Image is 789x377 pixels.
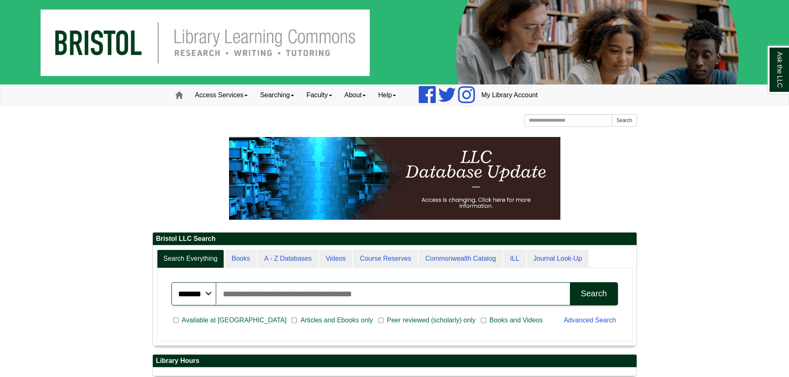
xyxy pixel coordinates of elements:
[527,250,589,268] a: Journal Look-Up
[157,250,224,268] a: Search Everything
[481,317,486,324] input: Books and Videos
[353,250,418,268] a: Course Reserves
[225,250,256,268] a: Books
[384,315,479,325] span: Peer reviewed (scholarly) only
[254,85,300,106] a: Searching
[258,250,318,268] a: A - Z Databases
[372,85,402,106] a: Help
[319,250,352,268] a: Videos
[173,317,179,324] input: Available at [GEOGRAPHIC_DATA]
[153,355,637,367] h2: Library Hours
[419,250,503,268] a: Commonwealth Catalog
[475,85,544,106] a: My Library Account
[570,282,618,305] button: Search
[612,114,637,127] button: Search
[300,85,338,106] a: Faculty
[297,315,376,325] span: Articles and Ebooks only
[564,317,616,324] a: Advanced Search
[179,315,290,325] span: Available at [GEOGRAPHIC_DATA]
[486,315,546,325] span: Books and Videos
[581,289,607,298] div: Search
[229,137,560,220] img: HTML tutorial
[338,85,372,106] a: About
[189,85,254,106] a: Access Services
[503,250,526,268] a: ILL
[292,317,297,324] input: Articles and Ebooks only
[153,233,637,245] h2: Bristol LLC Search
[378,317,384,324] input: Peer reviewed (scholarly) only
